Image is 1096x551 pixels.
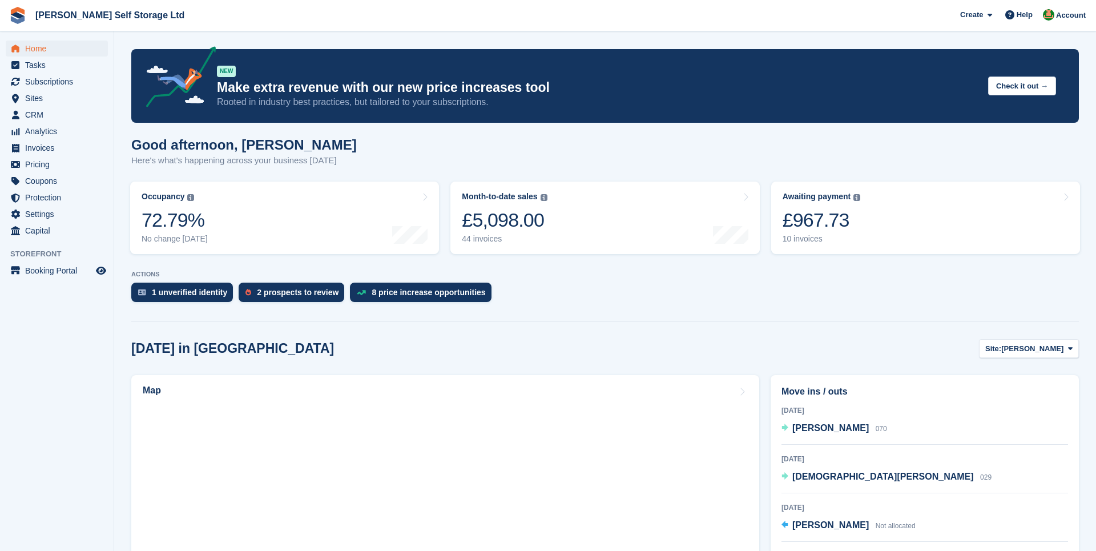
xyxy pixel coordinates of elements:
a: Occupancy 72.79% No change [DATE] [130,182,439,254]
span: Pricing [25,156,94,172]
a: menu [6,263,108,279]
a: menu [6,74,108,90]
a: Month-to-date sales £5,098.00 44 invoices [450,182,759,254]
a: menu [6,90,108,106]
div: 44 invoices [462,234,547,244]
div: NEW [217,66,236,77]
span: Tasks [25,57,94,73]
div: £967.73 [783,208,861,232]
span: Home [25,41,94,57]
span: Analytics [25,123,94,139]
div: [DATE] [781,454,1068,464]
span: [PERSON_NAME] [792,520,869,530]
div: Month-to-date sales [462,192,537,202]
img: icon-info-grey-7440780725fd019a000dd9b08b2336e03edf1995a4989e88bcd33f0948082b44.svg [541,194,547,201]
img: Joshua Wild [1043,9,1054,21]
span: Booking Portal [25,263,94,279]
button: Check it out → [988,77,1056,95]
a: [PERSON_NAME] 070 [781,421,887,436]
h2: [DATE] in [GEOGRAPHIC_DATA] [131,341,334,356]
a: menu [6,107,108,123]
div: £5,098.00 [462,208,547,232]
a: menu [6,140,108,156]
p: Here's what's happening across your business [DATE] [131,154,357,167]
button: Site: [PERSON_NAME] [979,339,1079,358]
div: [DATE] [781,502,1068,513]
div: Awaiting payment [783,192,851,202]
span: Account [1056,10,1086,21]
a: Awaiting payment £967.73 10 invoices [771,182,1080,254]
div: Occupancy [142,192,184,202]
a: Preview store [94,264,108,277]
a: [PERSON_NAME] Not allocated [781,518,916,533]
img: prospect-51fa495bee0391a8d652442698ab0144808aea92771e9ea1ae160a38d050c398.svg [245,289,251,296]
span: Settings [25,206,94,222]
a: [PERSON_NAME] Self Storage Ltd [31,6,189,25]
a: [DEMOGRAPHIC_DATA][PERSON_NAME] 029 [781,470,992,485]
span: 029 [980,473,992,481]
span: [PERSON_NAME] [1001,343,1063,355]
img: price-adjustments-announcement-icon-8257ccfd72463d97f412b2fc003d46551f7dbcb40ab6d574587a9cd5c0d94... [136,46,216,111]
span: Not allocated [876,522,916,530]
a: 1 unverified identity [131,283,239,308]
p: Rooted in industry best practices, but tailored to your subscriptions. [217,96,979,108]
a: 2 prospects to review [239,283,350,308]
div: 1 unverified identity [152,288,227,297]
span: CRM [25,107,94,123]
a: menu [6,57,108,73]
span: Subscriptions [25,74,94,90]
div: 2 prospects to review [257,288,339,297]
p: ACTIONS [131,271,1079,278]
span: Site: [985,343,1001,355]
img: verify_identity-adf6edd0f0f0b5bbfe63781bf79b02c33cf7c696d77639b501bdc392416b5a36.svg [138,289,146,296]
a: menu [6,223,108,239]
span: [PERSON_NAME] [792,423,869,433]
img: price_increase_opportunities-93ffe204e8149a01c8c9dc8f82e8f89637d9d84a8eef4429ea346261dce0b2c0.svg [357,290,366,295]
div: 72.79% [142,208,208,232]
span: 070 [876,425,887,433]
a: menu [6,190,108,206]
img: icon-info-grey-7440780725fd019a000dd9b08b2336e03edf1995a4989e88bcd33f0948082b44.svg [187,194,194,201]
div: 8 price increase opportunities [372,288,485,297]
span: Storefront [10,248,114,260]
p: Make extra revenue with our new price increases tool [217,79,979,96]
img: icon-info-grey-7440780725fd019a000dd9b08b2336e03edf1995a4989e88bcd33f0948082b44.svg [853,194,860,201]
span: [DEMOGRAPHIC_DATA][PERSON_NAME] [792,472,974,481]
a: 8 price increase opportunities [350,283,497,308]
h2: Map [143,385,161,396]
div: No change [DATE] [142,234,208,244]
a: menu [6,156,108,172]
div: [DATE] [781,405,1068,416]
span: Help [1017,9,1033,21]
div: 10 invoices [783,234,861,244]
span: Capital [25,223,94,239]
a: menu [6,41,108,57]
h1: Good afternoon, [PERSON_NAME] [131,137,357,152]
h2: Move ins / outs [781,385,1068,399]
a: menu [6,173,108,189]
img: stora-icon-8386f47178a22dfd0bd8f6a31ec36ba5ce8667c1dd55bd0f319d3a0aa187defe.svg [9,7,26,24]
span: Coupons [25,173,94,189]
a: menu [6,123,108,139]
span: Create [960,9,983,21]
span: Invoices [25,140,94,156]
a: menu [6,206,108,222]
span: Sites [25,90,94,106]
span: Protection [25,190,94,206]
